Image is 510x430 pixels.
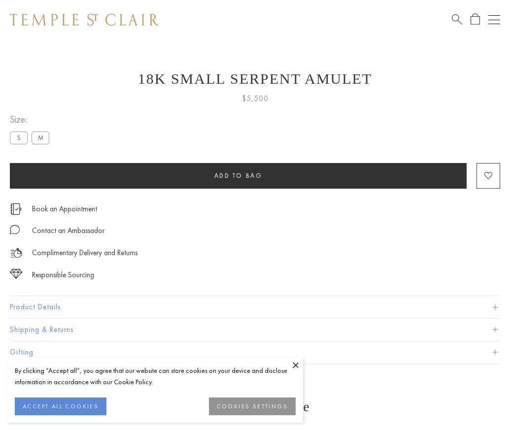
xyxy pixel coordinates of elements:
[10,70,500,87] h1: 18K Small Serpent Amulet
[32,132,49,144] label: M
[10,296,500,318] button: Product Details
[488,14,500,26] button: Open navigation
[32,247,137,259] p: Complimentary Delivery and Returns
[10,341,500,364] button: Gifting
[10,203,22,215] img: icon_appointment.svg
[32,269,94,281] div: Responsible Sourcing
[242,92,269,105] span: $5,500
[10,163,467,189] button: Add to bag
[10,14,159,26] img: Temple St. Clair
[10,269,22,279] img: icon_sourcing.svg
[10,111,53,128] span: Size:
[214,171,263,180] span: Add to bag
[32,203,97,214] a: Book an Appointment
[15,397,106,415] button: ACCEPT ALL COOKIES
[209,397,296,415] button: COOKIES SETTINGS
[10,319,500,341] button: Shipping & Returns
[15,365,296,388] div: By clicking “Accept all”, you agree that our website can store cookies on your device and disclos...
[10,247,22,259] img: icon_delivery.svg
[10,225,20,234] img: MessageIcon-01_2.svg
[452,13,462,26] a: Search
[10,132,28,144] label: S
[32,225,104,237] div: Contact an Ambassador
[471,13,480,26] a: Open Shopping Bag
